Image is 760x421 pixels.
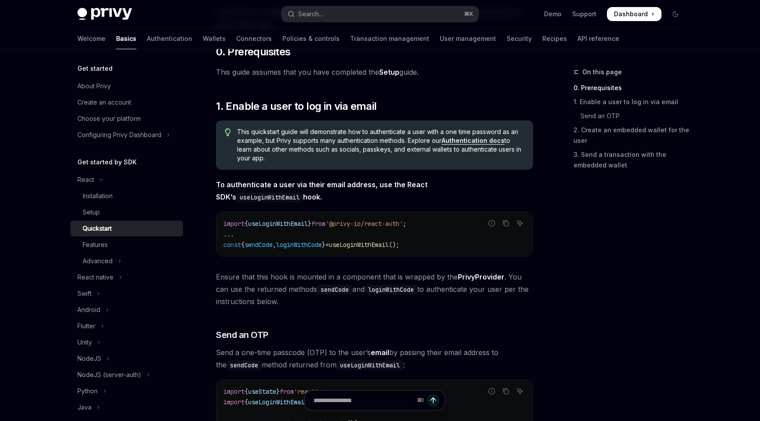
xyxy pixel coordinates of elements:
[311,220,325,228] span: from
[245,220,248,228] span: {
[216,346,533,371] span: Send a one-time passcode (OTP) to the user’s by passing their email address to the method returne...
[582,67,622,77] span: On this page
[70,269,183,285] button: Toggle React native section
[325,241,329,249] span: =
[77,305,100,315] div: Android
[574,148,690,172] a: 3. Send a transaction with the embedded wallet
[577,28,619,49] a: API reference
[225,128,231,136] svg: Tip
[280,388,294,396] span: from
[70,253,183,269] button: Toggle Advanced section
[298,9,323,19] div: Search...
[77,28,106,49] a: Welcome
[336,360,403,370] code: useLoginWithEmail
[389,241,399,249] span: ();
[70,204,183,220] a: Setup
[70,94,183,110] a: Create an account
[542,28,567,49] a: Recipes
[281,6,479,22] button: Open search
[147,28,192,49] a: Authentication
[614,10,648,18] span: Dashboard
[70,221,183,236] a: Quickstart
[77,370,141,380] div: NodeJS (server-auth)
[70,78,183,94] a: About Privy
[70,188,183,204] a: Installation
[227,360,262,370] code: sendCode
[223,230,234,238] span: ...
[77,81,111,91] div: About Privy
[241,241,245,249] span: {
[77,337,92,348] div: Unity
[276,388,280,396] span: }
[574,109,690,123] a: Send an OTP
[77,8,132,20] img: dark logo
[216,99,376,113] span: 1. Enable a user to log in via email
[216,271,533,308] span: Ensure that this hook is mounted in a component that is wrapped by the . You can use the returned...
[458,272,504,282] a: PrivyProvider
[70,172,183,188] button: Toggle React section
[83,256,113,266] div: Advanced
[77,272,113,283] div: React native
[70,334,183,350] button: Toggle Unity section
[669,7,683,21] button: Toggle dark mode
[574,123,690,148] a: 2. Create an embedded wallet for the user
[70,111,183,127] a: Choose your platform
[77,63,113,74] h5: Get started
[83,207,100,218] div: Setup
[427,394,439,406] button: Send message
[237,127,524,163] span: This quickstart guide will demonstrate how to authenticate a user with a one time password as an ...
[325,220,403,228] span: '@privy-io/react-auth'
[223,388,245,396] span: import
[486,385,497,397] button: Report incorrect code
[70,237,183,253] a: Features
[77,97,131,108] div: Create an account
[70,367,183,383] button: Toggle NodeJS (server-auth) section
[365,285,417,294] code: loginWithCode
[116,28,136,49] a: Basics
[248,220,308,228] span: useLoginWithEmail
[314,391,413,410] input: Ask a question...
[574,95,690,109] a: 1. Enable a user to log in via email
[371,348,389,357] strong: email
[203,28,226,49] a: Wallets
[318,388,322,396] span: ;
[276,241,322,249] span: loginWithCode
[70,351,183,367] button: Toggle NodeJS section
[544,10,562,18] a: Demo
[70,127,183,143] button: Toggle Configuring Privy Dashboard section
[574,81,690,95] a: 0. Prerequisites
[572,10,596,18] a: Support
[350,28,429,49] a: Transaction management
[70,383,183,399] button: Toggle Python section
[77,157,137,167] h5: Get started by SDK
[77,402,91,413] div: Java
[282,28,340,49] a: Policies & controls
[329,241,389,249] span: useLoginWithEmail
[83,191,113,201] div: Installation
[216,45,290,59] span: 0. Prerequisites
[216,180,427,201] strong: To authenticate a user via their email address, use the React SDK’s hook.
[236,192,303,202] code: useLoginWithEmail
[245,241,273,249] span: sendCode
[514,385,526,397] button: Ask AI
[486,218,497,229] button: Report incorrect code
[83,223,112,234] div: Quickstart
[77,321,95,331] div: Flutter
[308,220,311,228] span: }
[500,385,512,397] button: Copy the contents from the code block
[77,288,91,299] div: Swift
[464,11,473,18] span: ⌘ K
[83,240,108,250] div: Features
[223,241,241,249] span: const
[77,113,141,124] div: Choose your platform
[77,386,98,396] div: Python
[77,353,101,364] div: NodeJS
[403,220,406,228] span: ;
[442,137,504,145] a: Authentication docs
[322,241,325,249] span: }
[514,218,526,229] button: Ask AI
[317,285,352,294] code: sendCode
[216,66,533,78] span: This guide assumes that you have completed the guide.
[245,388,248,396] span: {
[216,329,268,341] span: Send an OTP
